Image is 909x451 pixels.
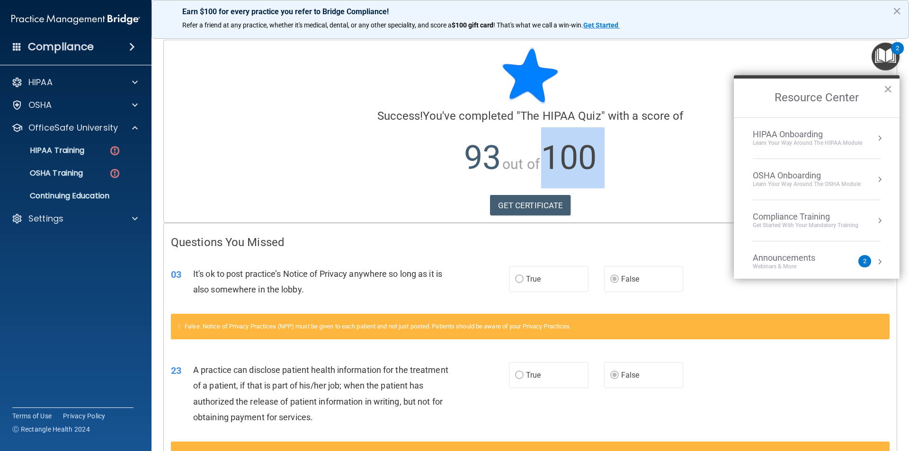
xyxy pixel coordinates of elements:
[6,191,135,201] p: Continuing Education
[63,411,106,421] a: Privacy Policy
[28,40,94,53] h4: Compliance
[526,371,541,380] span: True
[11,99,138,111] a: OSHA
[11,122,138,133] a: OfficeSafe University
[526,274,541,283] span: True
[28,77,53,88] p: HIPAA
[753,212,858,222] div: Compliance Training
[11,10,140,29] img: PMB logo
[502,47,559,104] img: blue-star-rounded.9d042014.png
[109,145,121,157] img: danger-circle.6113f641.png
[109,168,121,179] img: danger-circle.6113f641.png
[621,371,640,380] span: False
[185,323,571,330] span: False. Notice of Privacy Practices (NPP) must be given to each patient and not just posted. Patie...
[753,180,861,188] div: Learn your way around the OSHA module
[896,48,899,61] div: 2
[520,109,601,123] span: The HIPAA Quiz
[892,3,901,18] button: Close
[753,129,862,140] div: HIPAA Onboarding
[541,138,597,177] span: 100
[171,110,890,122] h4: You've completed " " with a score of
[182,7,878,16] p: Earn $100 for every practice you refer to Bridge Compliance!
[753,253,834,263] div: Announcements
[11,213,138,224] a: Settings
[583,21,620,29] a: Get Started
[753,139,862,147] div: Learn Your Way around the HIPAA module
[493,21,583,29] span: ! That's what we call a win-win.
[753,263,834,271] div: Webinars & More
[171,365,181,376] span: 23
[610,372,619,379] input: False
[464,138,501,177] span: 93
[610,276,619,283] input: False
[734,75,900,279] div: Resource Center
[883,81,892,97] button: Close
[515,372,524,379] input: True
[621,274,640,283] span: False
[171,236,890,248] h4: Questions You Missed
[182,21,452,29] span: Refer a friend at any practice, whether it's medical, dental, or any other speciality, and score a
[11,77,138,88] a: HIPAA
[734,79,900,117] h2: Resource Center
[753,221,858,230] div: Get Started with your mandatory training
[490,195,571,216] a: GET CERTIFICATE
[28,213,63,224] p: Settings
[515,276,524,283] input: True
[6,168,83,178] p: OSHA Training
[28,122,118,133] p: OfficeSafe University
[193,365,448,422] span: A practice can disclose patient health information for the treatment of a patient, if that is par...
[12,424,90,434] span: Ⓒ Rectangle Health 2024
[12,411,52,421] a: Terms of Use
[502,156,540,172] span: out of
[171,269,181,280] span: 03
[452,21,493,29] strong: $100 gift card
[28,99,52,111] p: OSHA
[583,21,618,29] strong: Get Started
[872,43,900,71] button: Open Resource Center, 2 new notifications
[193,269,442,294] span: It's ok to post practice’s Notice of Privacy anywhere so long as it is also somewhere in the lobby.
[377,109,423,123] span: Success!
[6,146,84,155] p: HIPAA Training
[753,170,861,181] div: OSHA Onboarding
